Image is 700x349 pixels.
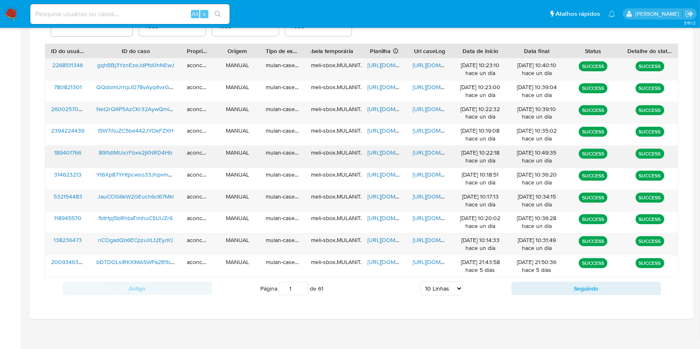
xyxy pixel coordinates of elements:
[192,10,198,18] span: Alt
[203,10,206,18] span: s
[556,10,600,18] span: Atalhos rápidos
[635,10,682,18] p: ana.conceicao@mercadolivre.com
[685,10,694,18] a: Sair
[684,19,696,26] span: 3.161.2
[608,10,615,17] a: Notificações
[209,8,226,20] button: search-icon
[30,9,230,19] input: Pesquise usuários ou casos...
